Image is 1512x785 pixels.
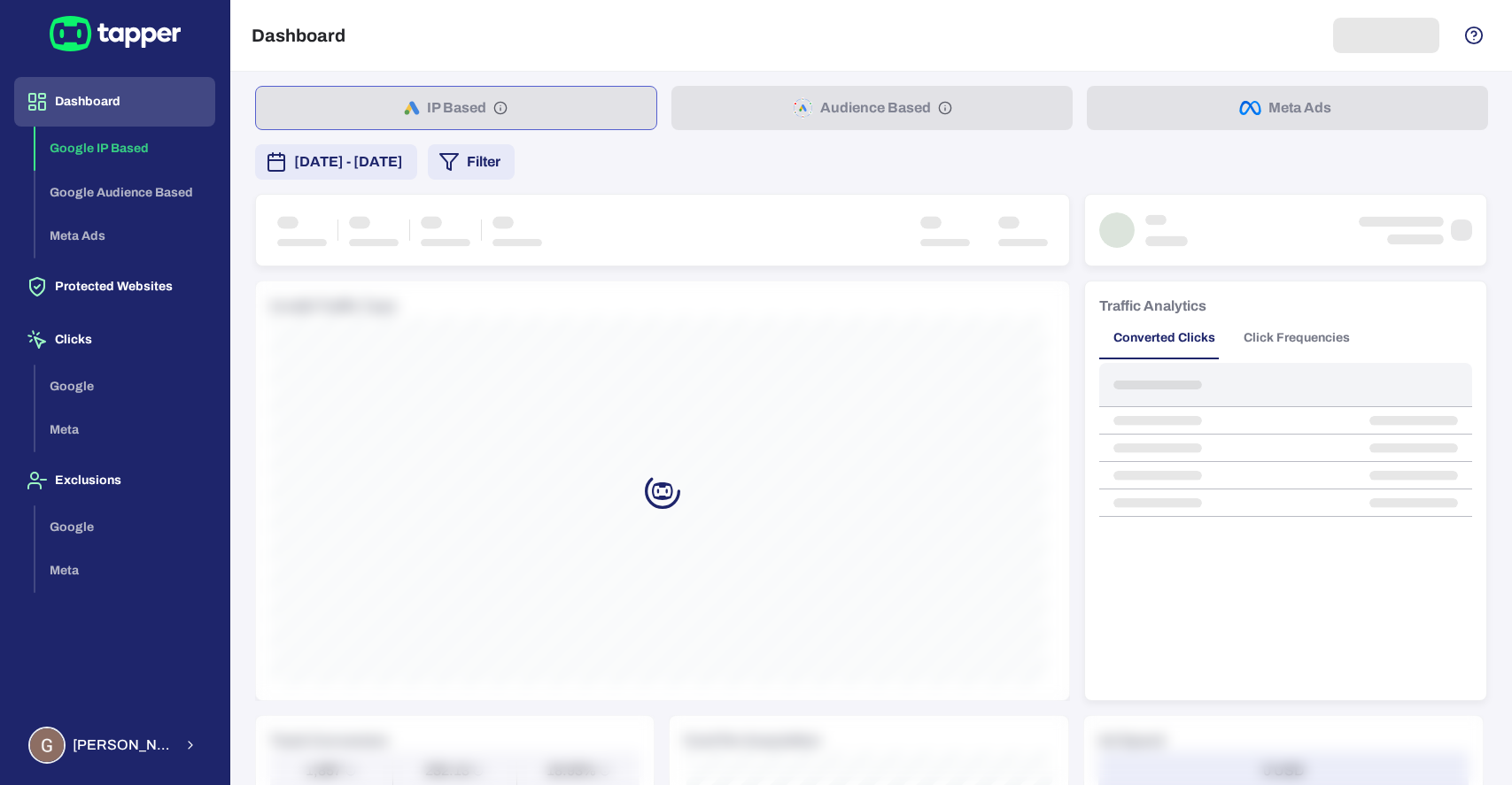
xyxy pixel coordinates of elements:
[14,331,215,346] a: Clicks
[14,720,215,771] button: Guillaume Lebelle[PERSON_NAME] Lebelle
[14,315,215,365] button: Clicks
[14,77,215,127] button: Dashboard
[1229,317,1364,359] button: Click Frequencies
[1099,317,1229,359] button: Converted Clicks
[255,144,417,180] button: [DATE] - [DATE]
[428,144,515,180] button: Filter
[14,262,215,312] button: Protected Websites
[14,93,215,108] a: Dashboard
[14,472,215,487] a: Exclusions
[73,736,173,754] span: [PERSON_NAME] Lebelle
[1099,296,1206,317] h6: Traffic Analytics
[252,25,345,46] h5: Dashboard
[14,278,215,293] a: Protected Websites
[294,151,403,173] span: [DATE] - [DATE]
[30,728,64,762] img: Guillaume Lebelle
[14,456,215,505] button: Exclusions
